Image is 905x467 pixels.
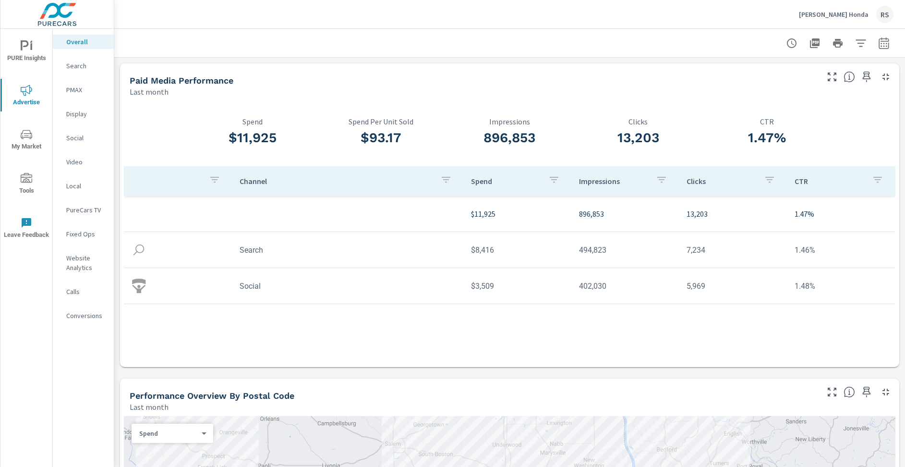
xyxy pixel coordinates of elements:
[3,173,49,197] span: Tools
[876,6,893,23] div: RS
[574,117,702,126] p: Clicks
[132,243,146,257] img: icon-search.svg
[53,107,114,121] div: Display
[66,37,106,47] p: Overall
[66,157,106,167] p: Video
[844,386,855,398] span: Understand performance data by postal code. Individual postal codes can be selected and expanded ...
[66,85,106,95] p: PMAX
[240,176,433,186] p: Channel
[53,35,114,49] div: Overall
[679,274,787,298] td: 5,969
[687,176,756,186] p: Clicks
[53,83,114,97] div: PMAX
[0,29,52,250] div: nav menu
[874,34,893,53] button: Select Date Range
[317,130,446,146] h3: $93.17
[66,181,106,191] p: Local
[859,69,874,85] span: Save this to your personalized report
[232,238,463,262] td: Search
[130,86,169,98] p: Last month
[3,40,49,64] span: PURE Insights
[188,117,317,126] p: Spend
[471,176,541,186] p: Spend
[878,384,893,400] button: Minimize Widget
[687,208,779,220] p: 13,203
[3,85,49,108] span: Advertise
[188,130,317,146] h3: $11,925
[702,117,831,126] p: CTR
[53,284,114,299] div: Calls
[3,129,49,152] span: My Market
[844,71,855,83] span: Understand performance metrics over the selected time range.
[702,130,831,146] h3: 1.47%
[53,131,114,145] div: Social
[66,109,106,119] p: Display
[53,227,114,241] div: Fixed Ops
[579,208,672,220] p: 896,853
[878,69,893,85] button: Minimize Widget
[824,69,840,85] button: Make Fullscreen
[787,274,895,298] td: 1.48%
[130,75,233,86] h5: Paid Media Performance
[571,274,679,298] td: 402,030
[828,34,847,53] button: Print Report
[446,130,574,146] h3: 896,853
[66,287,106,296] p: Calls
[446,117,574,126] p: Impressions
[53,251,114,275] div: Website Analytics
[53,59,114,73] div: Search
[132,429,205,438] div: Spend
[66,229,106,239] p: Fixed Ops
[139,429,198,438] p: Spend
[66,133,106,143] p: Social
[795,176,864,186] p: CTR
[463,274,571,298] td: $3,509
[130,401,169,413] p: Last month
[3,217,49,241] span: Leave Feedback
[317,117,446,126] p: Spend Per Unit Sold
[66,61,106,71] p: Search
[574,130,702,146] h3: 13,203
[859,384,874,400] span: Save this to your personalized report
[799,10,869,19] p: [PERSON_NAME] Honda
[579,176,649,186] p: Impressions
[130,391,294,401] h5: Performance Overview By Postal Code
[53,155,114,169] div: Video
[571,238,679,262] td: 494,823
[787,238,895,262] td: 1.46%
[463,238,571,262] td: $8,416
[66,205,106,215] p: PureCars TV
[232,274,463,298] td: Social
[471,208,564,220] p: $11,925
[132,279,146,293] img: icon-social.svg
[53,179,114,193] div: Local
[66,311,106,320] p: Conversions
[679,238,787,262] td: 7,234
[795,208,887,220] p: 1.47%
[805,34,824,53] button: "Export Report to PDF"
[824,384,840,400] button: Make Fullscreen
[851,34,870,53] button: Apply Filters
[53,203,114,217] div: PureCars TV
[66,253,106,272] p: Website Analytics
[53,308,114,323] div: Conversions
